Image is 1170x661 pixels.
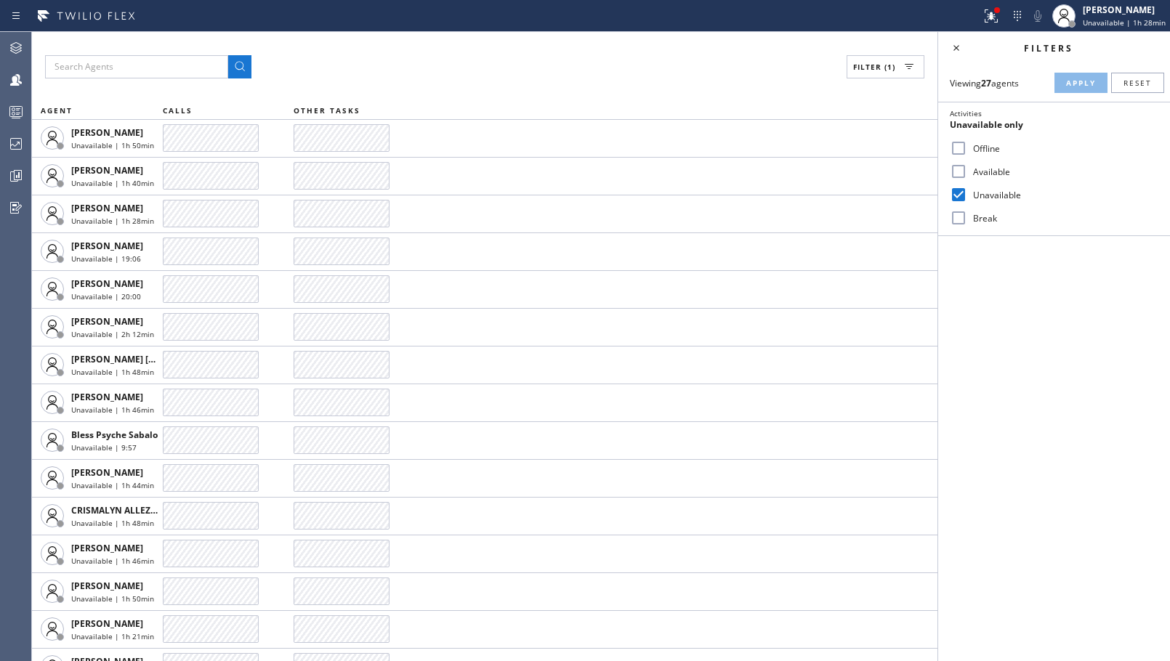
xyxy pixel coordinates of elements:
span: OTHER TASKS [294,105,360,115]
span: [PERSON_NAME] [71,164,143,177]
input: Search Agents [45,55,228,78]
span: Unavailable | 1h 28min [71,216,154,226]
span: Unavailable | 1h 48min [71,367,154,377]
span: Unavailable | 1h 28min [1083,17,1166,28]
span: [PERSON_NAME] [71,391,143,403]
span: CALLS [163,105,193,115]
span: Viewing agents [950,77,1019,89]
span: [PERSON_NAME] [71,542,143,554]
span: [PERSON_NAME] [PERSON_NAME] [71,353,217,365]
span: [PERSON_NAME] [71,315,143,328]
span: Filters [1024,42,1073,54]
span: [PERSON_NAME] [71,580,143,592]
span: Unavailable only [950,118,1023,131]
div: Activities [950,108,1158,118]
span: Unavailable | 1h 46min [71,556,154,566]
button: Filter (1) [847,55,924,78]
span: Unavailable | 1h 44min [71,480,154,490]
button: Mute [1028,6,1048,26]
span: Apply [1066,78,1096,88]
label: Available [967,166,1158,178]
strong: 27 [981,77,991,89]
label: Offline [967,142,1158,155]
span: [PERSON_NAME] [71,617,143,630]
span: [PERSON_NAME] [71,277,143,290]
span: Unavailable | 1h 40min [71,178,154,188]
span: Unavailable | 1h 21min [71,631,154,641]
span: Reset [1123,78,1152,88]
label: Break [967,212,1158,224]
span: CRISMALYN ALLEZER [71,504,161,516]
label: Unavailable [967,189,1158,201]
span: [PERSON_NAME] [71,126,143,139]
span: Unavailable | 1h 48min [71,518,154,528]
span: [PERSON_NAME] [71,240,143,252]
span: Unavailable | 1h 50min [71,140,154,150]
span: Unavailable | 20:00 [71,291,141,301]
span: Filter (1) [853,62,895,72]
span: Unavailable | 1h 46min [71,405,154,415]
span: Unavailable | 1h 50min [71,593,154,604]
span: Unavailable | 19:06 [71,254,141,264]
div: [PERSON_NAME] [1083,4,1166,16]
span: [PERSON_NAME] [71,202,143,214]
span: Bless Psyche Sabalo [71,429,158,441]
span: Unavailable | 2h 12min [71,329,154,339]
span: AGENT [41,105,73,115]
button: Apply [1054,73,1108,93]
button: Reset [1111,73,1164,93]
span: Unavailable | 9:57 [71,442,137,453]
span: [PERSON_NAME] [71,466,143,479]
